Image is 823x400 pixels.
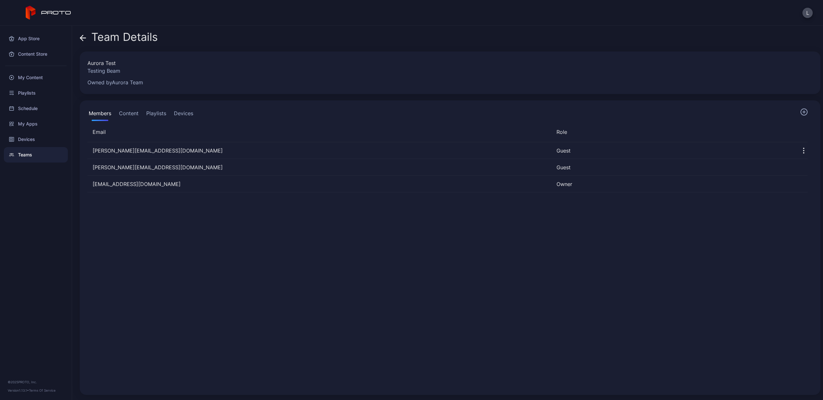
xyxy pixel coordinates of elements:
div: Role [556,128,786,136]
button: Devices [173,108,194,121]
a: Terms Of Service [29,388,56,392]
a: My Apps [4,116,68,132]
div: Guest [556,147,786,154]
button: L [802,8,813,18]
div: Team Details [80,31,158,46]
div: Aurora Test [87,59,805,67]
div: Guest [556,163,786,171]
a: Schedule [4,101,68,116]
a: Devices [4,132,68,147]
button: Content [118,108,140,121]
a: Playlists [4,85,68,101]
div: l.julian@tees.ac.uk [87,147,551,154]
a: App Store [4,31,68,46]
div: r.j.butler@tees.ac.uk [87,163,551,171]
div: Owner [556,180,786,188]
span: Version 1.13.1 • [8,388,29,392]
button: Playlists [145,108,167,121]
button: Members [87,108,113,121]
div: © 2025 PROTO, Inc. [8,379,64,385]
div: scedtaurora@tees.ac.uk [87,180,551,188]
a: Content Store [4,46,68,62]
div: Owned by Aurora Team [87,79,805,86]
a: My Content [4,70,68,85]
div: Email [93,128,551,136]
div: Testing Beam [87,67,805,75]
a: Teams [4,147,68,163]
